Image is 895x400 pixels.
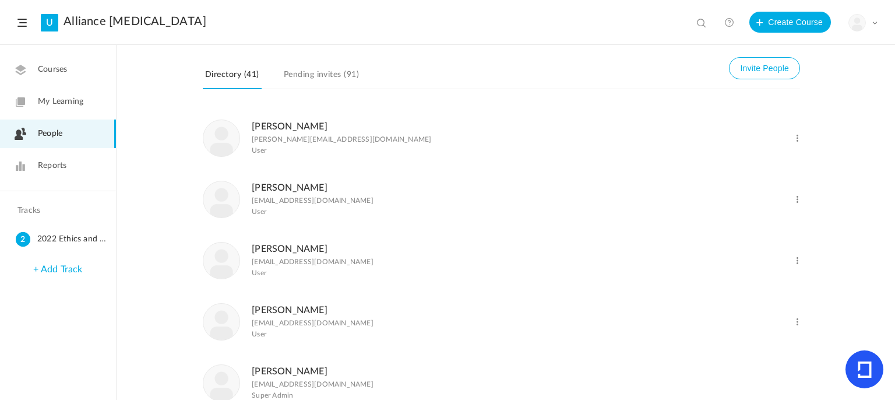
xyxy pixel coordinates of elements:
[38,128,62,140] span: People
[252,197,373,205] p: [EMAIL_ADDRESS][DOMAIN_NAME]
[203,120,239,156] img: user-image.png
[252,306,327,315] a: [PERSON_NAME]
[41,14,58,31] a: U
[252,319,373,327] p: [EMAIL_ADDRESS][DOMAIN_NAME]
[38,64,67,76] span: Courses
[203,67,262,89] a: Directory (41)
[252,330,266,338] span: User
[252,367,327,376] a: [PERSON_NAME]
[37,232,111,247] span: 2022 Ethics and Mandatory Reporting
[203,181,239,217] img: user-image.png
[252,380,373,388] p: [EMAIL_ADDRESS][DOMAIN_NAME]
[252,146,266,155] span: User
[252,269,266,277] span: User
[17,206,96,216] h4: Tracks
[252,258,373,266] p: [EMAIL_ADDRESS][DOMAIN_NAME]
[203,304,239,340] img: user-image.png
[38,96,83,108] span: My Learning
[203,243,239,279] img: user-image.png
[252,244,327,254] a: [PERSON_NAME]
[849,15,865,31] img: user-image.png
[252,183,327,192] a: [PERSON_NAME]
[252,391,293,399] span: Super Admin
[252,135,431,143] p: [PERSON_NAME][EMAIL_ADDRESS][DOMAIN_NAME]
[281,67,361,89] a: Pending invites (91)
[33,265,82,274] a: + Add Track
[16,232,30,248] cite: 2
[729,57,800,79] button: Invite People
[38,160,66,172] span: Reports
[749,12,831,33] button: Create Course
[64,15,206,29] a: Alliance [MEDICAL_DATA]
[252,208,266,216] span: User
[252,122,327,131] a: [PERSON_NAME]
